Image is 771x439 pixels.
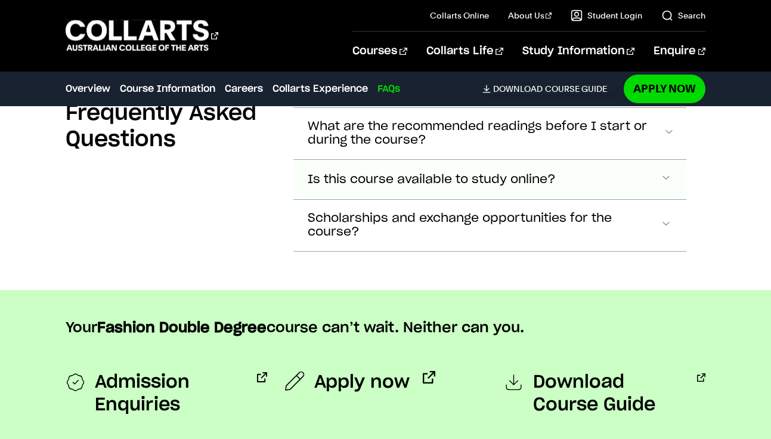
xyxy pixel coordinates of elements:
section: Accordion Section [66,76,705,290]
span: What are the recommended readings before I start or during the course? [308,120,663,147]
a: Collarts Life [426,32,503,71]
a: Study Information [522,32,634,71]
span: Apply now [314,371,410,394]
a: Careers [225,82,263,96]
a: Apply now [285,371,435,394]
button: Scholarships and exchange opportunities for the course? [293,200,686,251]
a: Course Information [120,82,215,96]
span: Download [493,84,543,94]
strong: Fashion Double Degree [97,321,267,335]
span: Admission Enquiries [95,371,244,416]
button: What are the recommended readings before I start or during the course? [293,108,686,159]
a: Collarts Experience [273,82,368,96]
a: Download Course Guide [504,371,705,416]
a: Admission Enquiries [66,371,267,416]
p: Your course can’t wait. Neither can you. [66,319,705,338]
a: Collarts Online [430,10,489,21]
div: Go to homepage [66,18,218,52]
a: DownloadCourse Guide [482,84,617,94]
a: About Us [508,10,552,21]
a: Courses [352,32,407,71]
a: Overview [66,82,110,96]
a: Enquire [654,32,705,71]
a: Search [661,10,705,21]
span: Is this course available to study online? [308,173,556,187]
a: Apply Now [624,75,705,103]
h2: Frequently Asked Questions [66,100,274,153]
button: Is this course available to study online? [293,160,686,199]
span: Download Course Guide [533,371,683,416]
span: Scholarships and exchange opportunities for the course? [308,212,661,239]
a: Student Login [571,10,642,21]
a: FAQs [377,82,400,96]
